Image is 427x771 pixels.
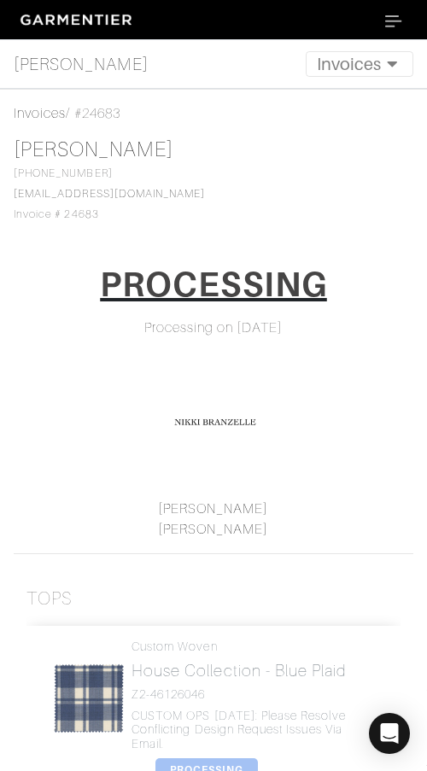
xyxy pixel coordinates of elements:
[100,264,327,305] h1: PROCESSING
[14,138,173,161] a: [PERSON_NAME]
[26,318,401,338] div: Processing on [DATE]
[132,709,374,751] h4: CUSTOM OPS [DATE]: Please resolve conflicting design request issues via email.
[14,103,413,124] div: / #24683
[132,687,374,702] h4: Z2-46126046
[14,51,149,77] span: [PERSON_NAME]
[14,167,205,220] span: [PHONE_NUMBER] Invoice # 24683
[53,663,125,734] img: eKeYhwMiiXQ8Aq6jRLZPojWq
[158,501,269,517] a: [PERSON_NAME]
[173,379,258,464] img: gHbjLP4DCdoc6GffL1fNPuSm.png
[306,51,413,77] button: Toggle navigation
[158,522,269,537] a: [PERSON_NAME]
[14,106,66,121] a: Invoices
[14,8,142,32] img: garmentier-logo-header-white-b43fb05a5012e4ada735d5af1a66efaba907eab6374d6393d1fbf88cb4ef424d.png
[132,640,374,751] a: Custom Woven House Collection - Blue Plaid Z2-46126046 CUSTOM OPS [DATE]: Please resolve conflict...
[369,713,410,754] div: Open Intercom Messenger
[132,640,374,654] h4: Custom Woven
[14,47,149,81] a: [PERSON_NAME]
[26,588,73,610] h3: Tops
[385,15,402,27] img: menu_icon-7755f865694eea3fb4fb14317b3345316082ae68df1676627169483aed1b22b2.svg
[89,258,338,318] a: PROCESSING
[374,7,413,32] button: Toggle navigation
[132,661,374,680] h2: House Collection - Blue Plaid
[14,188,205,200] a: [EMAIL_ADDRESS][DOMAIN_NAME]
